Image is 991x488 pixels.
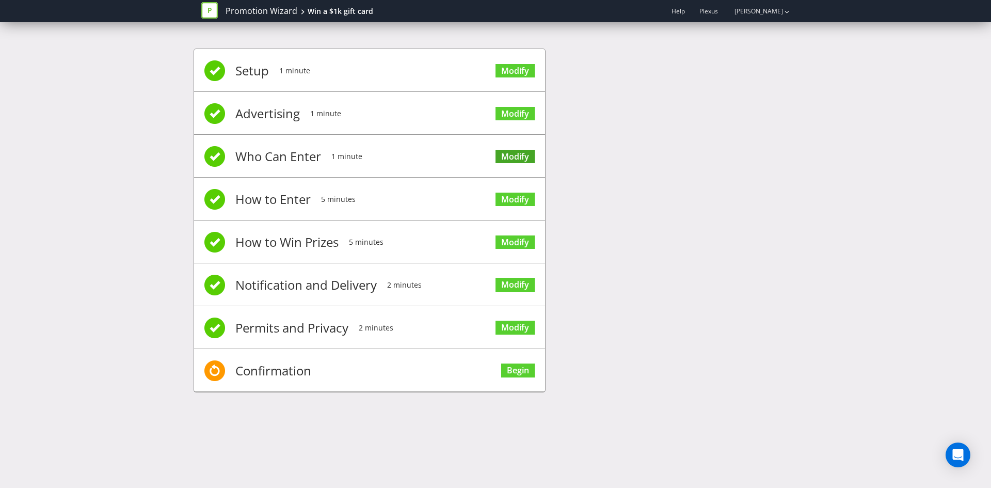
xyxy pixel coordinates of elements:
span: 1 minute [279,50,310,91]
span: Notification and Delivery [235,264,377,306]
a: Modify [495,235,535,249]
span: 5 minutes [349,222,383,263]
a: Promotion Wizard [226,5,297,17]
a: Modify [495,321,535,335]
a: Modify [495,278,535,292]
a: Modify [495,107,535,121]
span: 1 minute [310,93,341,134]
a: Help [672,7,685,15]
span: Permits and Privacy [235,307,348,349]
span: Who Can Enter [235,136,321,177]
span: Confirmation [235,350,311,391]
span: 2 minutes [359,307,393,349]
div: Win a $1k gift card [308,6,373,17]
span: 5 minutes [321,179,356,220]
span: How to Enter [235,179,311,220]
span: Plexus [699,7,718,15]
a: Modify [495,193,535,207]
span: 2 minutes [387,264,422,306]
span: How to Win Prizes [235,222,339,263]
a: [PERSON_NAME] [724,7,783,15]
div: Open Intercom Messenger [946,443,970,467]
a: Modify [495,150,535,164]
a: Begin [501,364,535,377]
span: Setup [235,50,269,91]
span: 1 minute [331,136,362,177]
a: Modify [495,64,535,78]
span: Advertising [235,93,300,134]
